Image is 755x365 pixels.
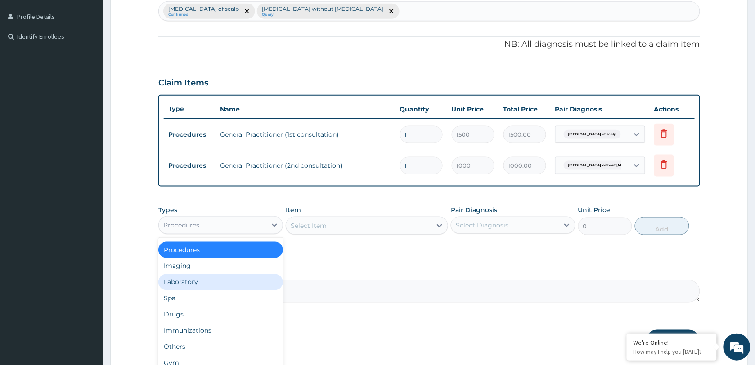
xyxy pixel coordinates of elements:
[158,339,283,355] div: Others
[635,217,689,235] button: Add
[168,5,239,13] p: [MEDICAL_DATA] of scalp
[243,7,251,15] span: remove selection option
[634,338,710,347] div: We're Online!
[158,290,283,307] div: Spa
[4,245,171,277] textarea: Type your message and hit 'Enter'
[387,7,395,15] span: remove selection option
[158,307,283,323] div: Drugs
[17,45,36,67] img: d_794563401_company_1708531726252_794563401
[451,205,497,214] label: Pair Diagnosis
[158,274,283,290] div: Laboratory
[456,221,508,230] div: Select Diagnosis
[148,4,169,26] div: Minimize live chat window
[158,323,283,339] div: Immunizations
[158,39,700,50] p: NB: All diagnosis must be linked to a claim item
[158,206,177,214] label: Types
[47,50,151,62] div: Chat with us now
[291,221,327,230] div: Select Item
[499,100,551,118] th: Total Price
[158,267,700,275] label: Comment
[395,100,447,118] th: Quantity
[650,100,695,118] th: Actions
[158,242,283,258] div: Procedures
[164,157,216,174] td: Procedures
[216,156,395,174] td: General Practitioner (2nd consultation)
[216,125,395,143] td: General Practitioner (1st consultation)
[164,126,216,143] td: Procedures
[158,78,208,88] h3: Claim Items
[578,205,611,214] label: Unit Price
[564,130,621,139] span: [MEDICAL_DATA] of scalp
[52,113,124,204] span: We're online!
[216,100,395,118] th: Name
[447,100,499,118] th: Unit Price
[564,161,655,170] span: [MEDICAL_DATA] without [MEDICAL_DATA]
[168,13,239,17] small: Confirmed
[262,5,383,13] p: [MEDICAL_DATA] without [MEDICAL_DATA]
[634,348,710,356] p: How may I help you today?
[164,101,216,117] th: Type
[158,258,283,274] div: Imaging
[262,13,383,17] small: Query
[286,205,301,214] label: Item
[551,100,650,118] th: Pair Diagnosis
[163,221,199,230] div: Procedures
[646,330,700,353] button: Submit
